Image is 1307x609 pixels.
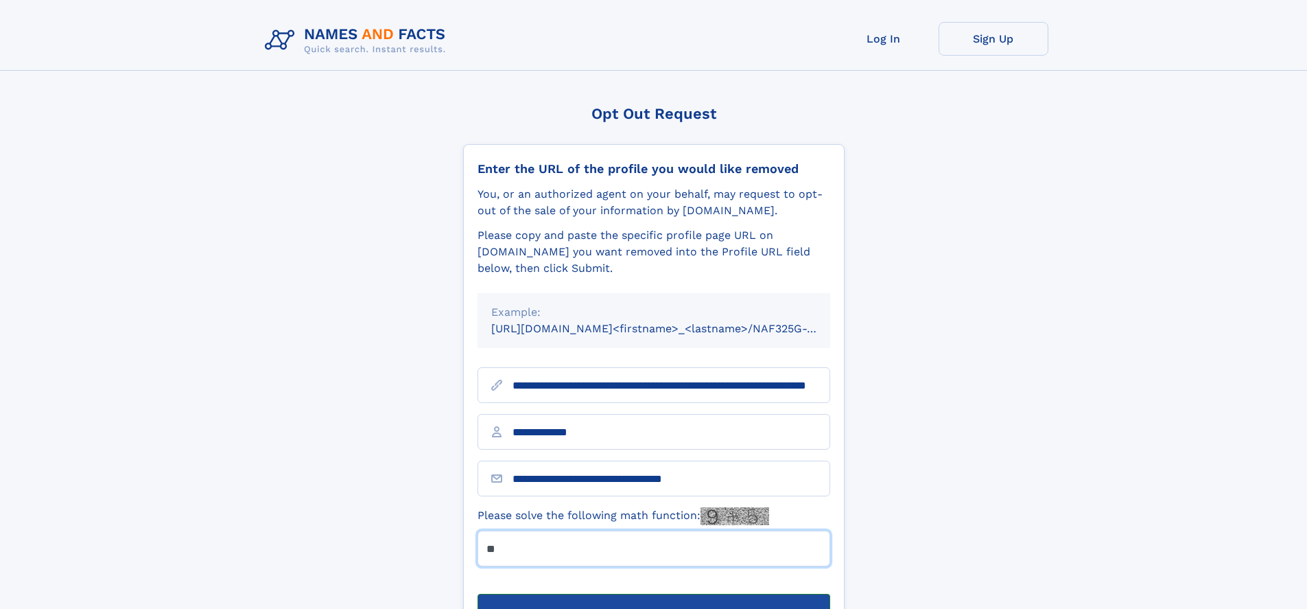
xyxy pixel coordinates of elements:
[478,507,769,525] label: Please solve the following math function:
[478,186,830,219] div: You, or an authorized agent on your behalf, may request to opt-out of the sale of your informatio...
[491,304,816,321] div: Example:
[478,161,830,176] div: Enter the URL of the profile you would like removed
[939,22,1048,56] a: Sign Up
[259,22,457,59] img: Logo Names and Facts
[829,22,939,56] a: Log In
[491,322,856,335] small: [URL][DOMAIN_NAME]<firstname>_<lastname>/NAF325G-xxxxxxxx
[478,227,830,277] div: Please copy and paste the specific profile page URL on [DOMAIN_NAME] you want removed into the Pr...
[463,105,845,122] div: Opt Out Request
